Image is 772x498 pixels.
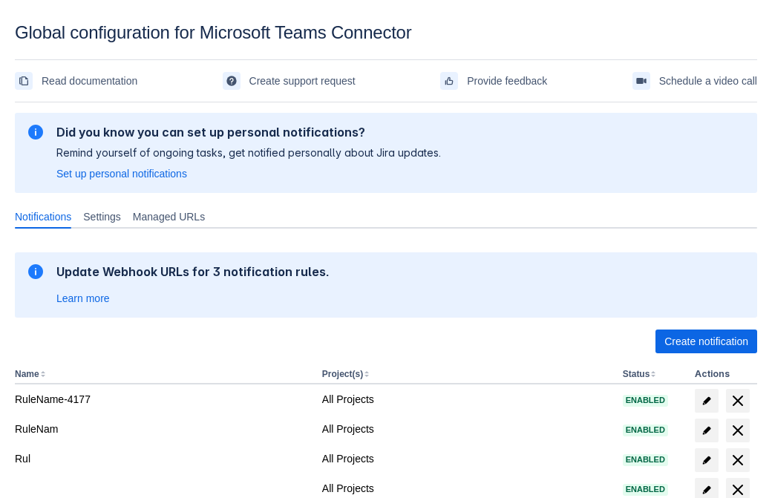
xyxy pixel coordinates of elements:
span: Settings [83,209,121,224]
span: delete [729,392,747,410]
span: information [27,123,45,141]
span: Create support request [249,69,356,93]
div: Global configuration for Microsoft Teams Connector [15,22,757,43]
span: Provide feedback [467,69,547,93]
span: Managed URLs [133,209,205,224]
a: Schedule a video call [632,69,757,93]
a: Learn more [56,291,110,306]
div: RuleNam [15,422,310,436]
span: documentation [18,75,30,87]
a: Read documentation [15,69,137,93]
span: Enabled [623,485,668,494]
span: Enabled [623,456,668,464]
span: Enabled [623,426,668,434]
div: Rul [15,451,310,466]
button: Status [623,369,650,379]
span: Read documentation [42,69,137,93]
span: videoCall [635,75,647,87]
div: RuleName-4177 [15,392,310,407]
a: Set up personal notifications [56,166,187,181]
span: delete [729,451,747,469]
th: Actions [689,365,757,384]
div: All Projects [322,451,611,466]
button: Project(s) [322,369,363,379]
span: edit [701,484,713,496]
a: Provide feedback [440,69,547,93]
button: Create notification [655,330,757,353]
span: Notifications [15,209,71,224]
span: Create notification [664,330,748,353]
span: information [27,263,45,281]
span: feedback [443,75,455,87]
span: support [226,75,238,87]
a: Create support request [223,69,356,93]
span: delete [729,422,747,439]
span: edit [701,395,713,407]
span: Enabled [623,396,668,404]
h2: Update Webhook URLs for 3 notification rules. [56,264,330,279]
h2: Did you know you can set up personal notifications? [56,125,441,140]
div: All Projects [322,422,611,436]
div: All Projects [322,392,611,407]
span: edit [701,425,713,436]
div: All Projects [322,481,611,496]
span: edit [701,454,713,466]
button: Name [15,369,39,379]
span: Schedule a video call [659,69,757,93]
p: Remind yourself of ongoing tasks, get notified personally about Jira updates. [56,145,441,160]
